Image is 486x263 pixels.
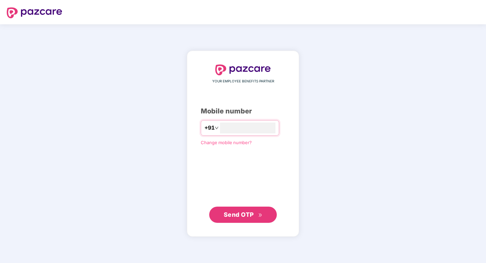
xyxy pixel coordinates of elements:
[224,211,254,218] span: Send OTP
[201,106,285,116] div: Mobile number
[258,213,263,217] span: double-right
[212,79,274,84] span: YOUR EMPLOYEE BENEFITS PARTNER
[204,124,215,132] span: +91
[209,207,277,223] button: Send OTPdouble-right
[7,7,62,18] img: logo
[215,126,219,130] span: down
[215,64,271,75] img: logo
[201,140,252,145] a: Change mobile number?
